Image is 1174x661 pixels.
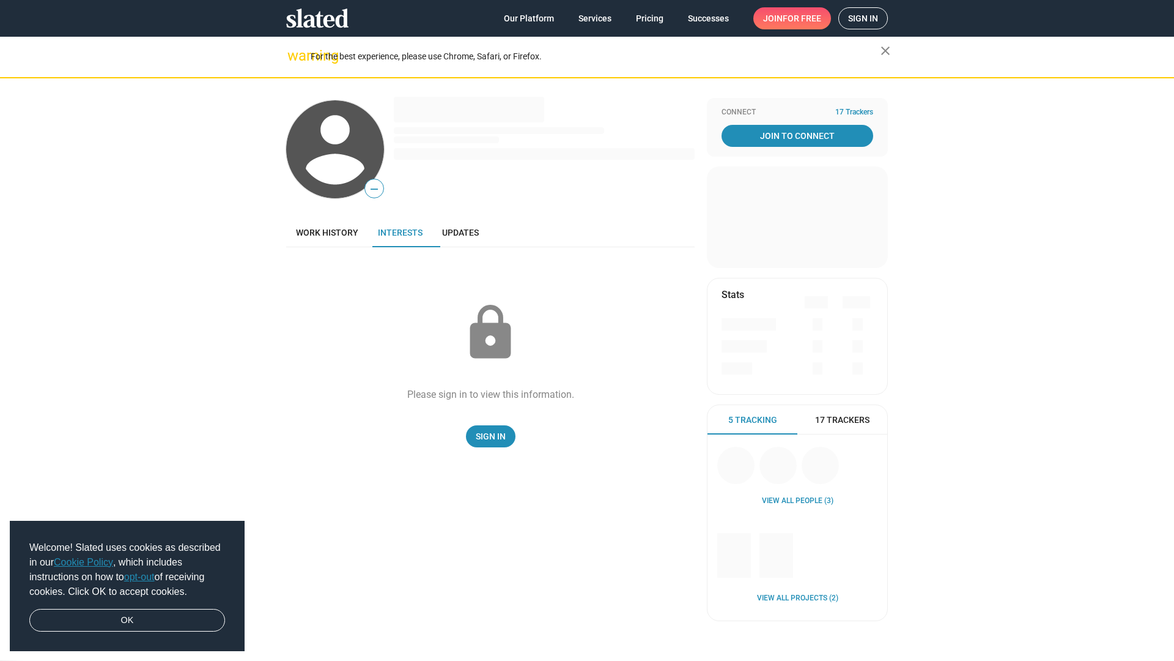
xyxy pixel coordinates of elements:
span: 5 Tracking [728,414,777,426]
span: Sign in [848,8,878,29]
div: Connect [722,108,873,118]
div: For the best experience, please use Chrome, Safari, or Firefox. [311,48,880,65]
mat-icon: close [878,43,893,58]
span: Join [763,7,821,29]
a: View all People (3) [762,496,833,506]
span: Interests [378,228,423,237]
a: Work history [286,218,368,247]
span: for free [783,7,821,29]
a: View all Projects (2) [757,594,838,603]
a: Pricing [626,7,673,29]
span: Services [578,7,611,29]
span: Successes [688,7,729,29]
a: Services [569,7,621,29]
mat-card-title: Stats [722,288,744,301]
a: Sign In [466,425,515,447]
a: Cookie Policy [54,557,113,567]
a: Successes [678,7,739,29]
a: Join To Connect [722,125,873,147]
span: Sign In [476,425,506,447]
a: Interests [368,218,432,247]
span: Our Platform [504,7,554,29]
a: dismiss cookie message [29,609,225,632]
span: Work history [296,228,358,237]
mat-icon: warning [287,48,302,63]
a: Our Platform [494,7,564,29]
span: 17 Trackers [815,414,869,426]
div: Please sign in to view this information. [407,388,574,401]
div: cookieconsent [10,521,245,652]
span: 17 Trackers [835,108,873,118]
a: opt-out [124,572,155,582]
span: — [365,181,383,197]
a: Joinfor free [753,7,831,29]
span: Updates [442,228,479,237]
span: Pricing [636,7,663,29]
mat-icon: lock [460,302,521,364]
span: Welcome! Slated uses cookies as described in our , which includes instructions on how to of recei... [29,540,225,599]
a: Updates [432,218,489,247]
a: Sign in [838,7,888,29]
span: Join To Connect [724,125,871,147]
